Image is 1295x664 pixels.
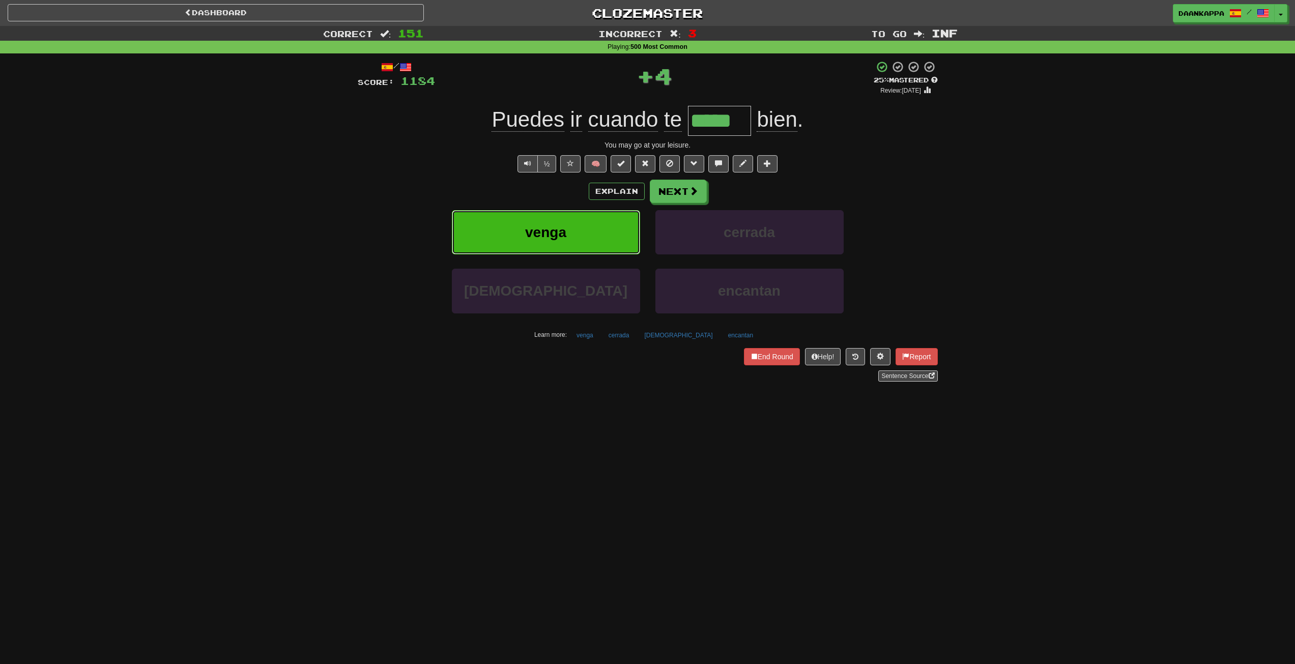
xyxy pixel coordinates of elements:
[650,180,707,203] button: Next
[655,210,844,254] button: cerrada
[452,269,640,313] button: [DEMOGRAPHIC_DATA]
[724,224,775,240] span: cerrada
[525,224,566,240] span: venga
[358,78,394,86] span: Score:
[684,155,704,172] button: Grammar (alt+g)
[398,27,424,39] span: 151
[744,348,800,365] button: End Round
[570,107,582,132] span: ir
[560,155,581,172] button: Favorite sentence (alt+f)
[708,155,729,172] button: Discuss sentence (alt+u)
[846,348,865,365] button: Round history (alt+y)
[515,155,557,172] div: Text-to-speech controls
[8,4,424,21] a: Dashboard
[880,87,921,94] small: Review: [DATE]
[380,30,391,38] span: :
[603,328,635,343] button: cerrada
[464,283,627,299] span: [DEMOGRAPHIC_DATA]
[635,155,655,172] button: Reset to 0% Mastered (alt+r)
[517,155,538,172] button: Play sentence audio (ctl+space)
[639,328,718,343] button: [DEMOGRAPHIC_DATA]
[723,328,759,343] button: encantan
[358,61,435,73] div: /
[874,76,938,85] div: Mastered
[932,27,958,39] span: Inf
[1247,8,1252,15] span: /
[733,155,753,172] button: Edit sentence (alt+d)
[896,348,937,365] button: Report
[670,30,681,38] span: :
[534,331,567,338] small: Learn more:
[874,76,889,84] span: 25 %
[871,28,907,39] span: To go
[659,155,680,172] button: Ignore sentence (alt+i)
[1178,9,1224,18] span: DaanKappa
[630,43,687,50] strong: 500 Most Common
[571,328,599,343] button: venga
[751,107,803,132] span: .
[611,155,631,172] button: Set this sentence to 100% Mastered (alt+m)
[323,28,373,39] span: Correct
[537,155,557,172] button: ½
[588,107,658,132] span: cuando
[655,269,844,313] button: encantan
[439,4,855,22] a: Clozemaster
[598,28,663,39] span: Incorrect
[358,140,938,150] div: You may go at your leisure.
[688,27,697,39] span: 3
[400,74,435,87] span: 1184
[452,210,640,254] button: venga
[637,61,654,91] span: +
[664,107,682,132] span: te
[718,283,781,299] span: encantan
[492,107,564,132] span: Puedes
[757,155,778,172] button: Add to collection (alt+a)
[585,155,607,172] button: 🧠
[654,63,672,89] span: 4
[589,183,645,200] button: Explain
[1173,4,1275,22] a: DaanKappa /
[878,370,937,382] a: Sentence Source
[805,348,841,365] button: Help!
[914,30,925,38] span: :
[757,107,797,132] span: bien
